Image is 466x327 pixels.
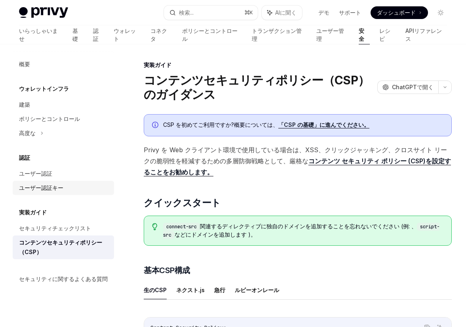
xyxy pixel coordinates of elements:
a: いらっしゃいませ [19,25,63,44]
button: ネクスト.js [176,281,205,299]
font: トランザクション管理 [252,27,302,42]
a: コネクタ [150,25,173,44]
font: 急行 [214,287,225,293]
a: セキュリティチェックリスト [13,221,114,235]
a: 建築 [13,98,114,112]
button: ダークモードを切り替える [434,6,447,19]
a: サポート [339,9,361,17]
font: 建築 [19,101,30,108]
font: ChatGPTで開く [392,84,434,90]
font: 関連するディレクティブに独自のドメインを追加することを忘れないでください (例: 、 [200,223,417,229]
font: APIリファレンス [405,27,442,42]
font: など [175,231,186,238]
code: connect-src [163,223,200,231]
a: ユーザー認証キー [13,181,114,195]
font: 概要 [19,61,30,67]
font: セキュリティチェックリスト [19,225,91,231]
a: ダッシュボード [371,6,428,19]
font: ⌘ [245,10,249,15]
a: 基礎 [72,25,84,44]
font: 実装ガイド [144,61,171,68]
font: クイックスタート [144,197,221,208]
font: 基本CSP構成 [144,266,190,275]
font: サポート [339,9,361,16]
font: コネクタ [150,27,167,42]
button: 検索...⌘K [164,6,258,20]
a: 安全 [359,25,370,44]
font: 検索... [179,9,194,16]
a: ユーザー管理 [316,25,349,44]
button: 急行 [214,281,225,299]
a: トランザクション管理 [252,25,307,44]
font: ダッシュボード [377,9,416,16]
a: コンテンツセキュリティポリシー（CSP） [13,235,114,259]
button: 生のCSP [144,281,167,299]
font: ユーザー認証 [19,170,52,177]
font: 認証 [19,154,30,161]
font: ポリシーとコントロール [182,27,238,42]
font: 認証 [93,27,99,42]
a: 「CSP の基礎」に進んでください。 [278,121,369,128]
svg: 情報 [152,122,160,130]
a: APIリファレンス [405,25,447,44]
a: 認証 [93,25,104,44]
font: CSP を初めてご利用ですか? [163,121,234,128]
a: 概要 [13,57,114,71]
font: ルビーオンレール [235,287,279,293]
font: コンテンツセキュリティポリシー（CSP）のガイダンス [144,73,369,101]
a: ユーザー認証 [13,166,114,181]
font: にドメインを追加します )。 [186,231,256,238]
button: ChatGPTで開く [377,80,438,94]
font: 安全 [359,27,364,42]
font: コンテンツセキュリティポリシー（CSP） [19,239,102,255]
font: Privy を Web クライアント環境で使用している場合は、 [144,146,305,154]
font: いらっしゃいませ [19,27,58,42]
font: 概要については、 [234,121,278,128]
font: セキュリティに関するよくある質問 [19,275,108,282]
font: ネクスト.js [176,287,205,293]
font: K [249,10,253,15]
font: ポリシーとコントロール [19,115,80,122]
font: 基礎 [72,27,78,42]
font: ウォレットインフラ [19,85,69,92]
font: 高度な [19,130,36,136]
font: ユーザー認証キー [19,184,63,191]
a: セキュリティに関するよくある質問 [13,272,114,286]
button: ルビーオンレール [235,281,279,299]
font: AIに聞く [275,9,297,16]
a: ウォレット [114,25,141,44]
a: デモ [318,9,329,17]
font: デモ [318,9,329,16]
img: ライトロゴ [19,7,68,18]
font: ユーザー管理 [316,27,344,42]
code: script-src [163,223,439,239]
a: ポリシーとコントロール [13,112,114,126]
button: AIに聞く [262,6,302,20]
font: レシピ [379,27,390,42]
font: 生のCSP [144,287,167,293]
a: ポリシーとコントロール [182,25,243,44]
font: ウォレット [114,27,136,42]
font: 実装ガイド [19,209,47,216]
svg: ヒント [152,223,158,230]
a: レシピ [379,25,396,44]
